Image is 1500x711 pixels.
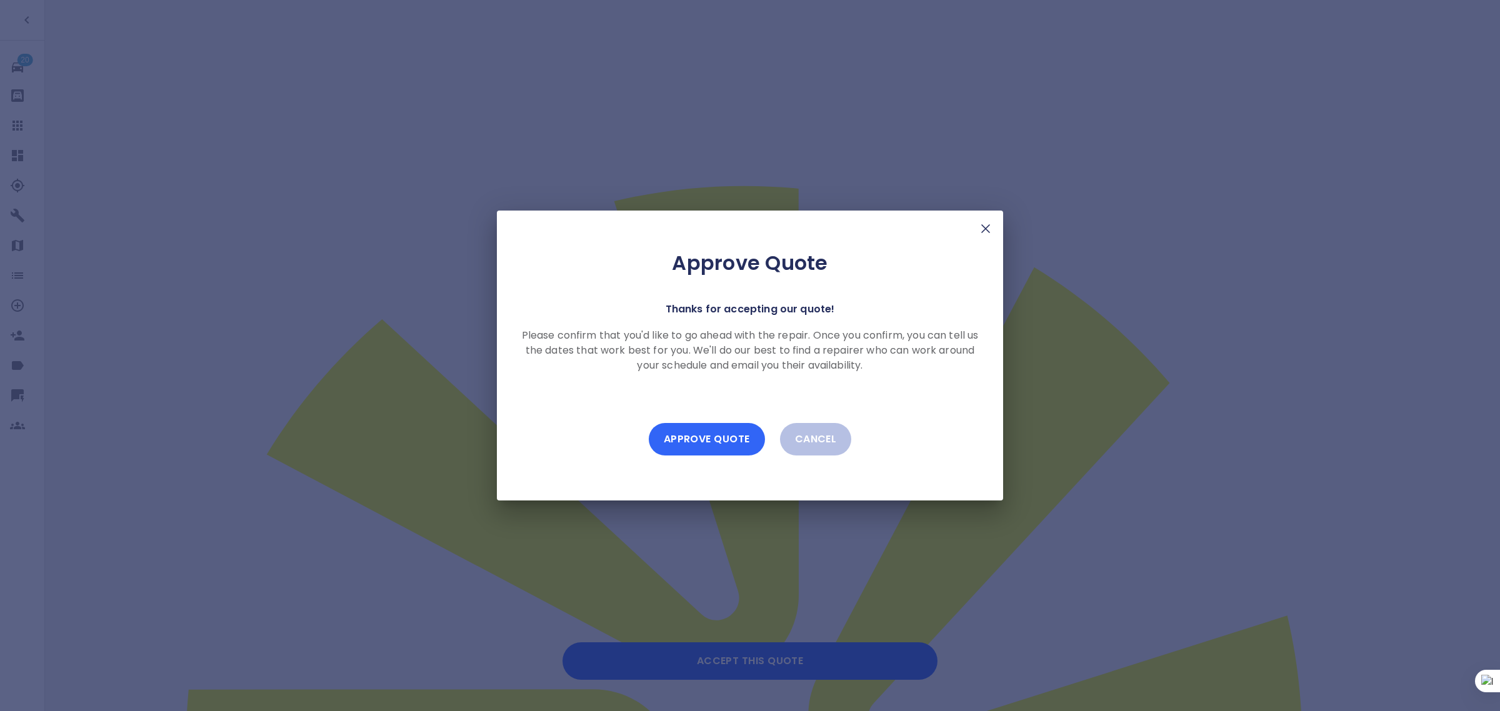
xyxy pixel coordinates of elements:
h2: Approve Quote [517,251,983,276]
img: X Mark [978,221,993,236]
p: Thanks for accepting our quote! [666,301,835,318]
button: Cancel [780,423,852,455]
button: Approve Quote [649,423,765,455]
p: Please confirm that you'd like to go ahead with the repair. Once you confirm, you can tell us the... [517,328,983,373]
